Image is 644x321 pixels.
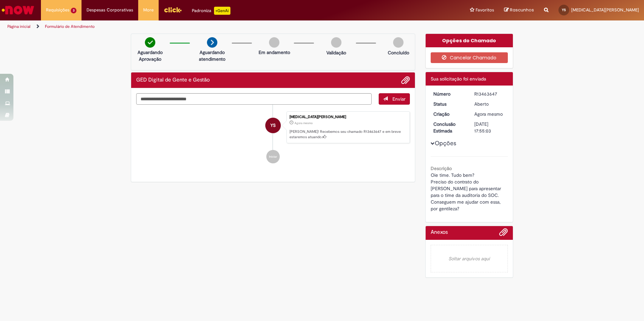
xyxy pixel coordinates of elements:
button: Adicionar anexos [401,76,410,85]
span: Agora mesmo [294,121,313,125]
time: 29/08/2025 16:55:00 [474,111,503,117]
img: arrow-next.png [207,37,217,48]
p: [PERSON_NAME]! Recebemos seu chamado R13463647 e em breve estaremos atuando. [289,129,406,140]
span: Oie time. Tudo bem? Preciso do contrato do [PERSON_NAME] para apresentar para o time da auditoria... [431,172,502,212]
div: 29/08/2025 16:55:00 [474,111,505,117]
div: R13463647 [474,91,505,97]
h2: Anexos [431,229,448,235]
a: Página inicial [7,24,31,29]
div: Padroniza [192,7,230,15]
h2: GED Digital de Gente e Gestão Histórico de tíquete [136,77,210,83]
div: Yasmin Beatriz de Novais Souza [265,118,281,133]
img: img-circle-grey.png [269,37,279,48]
img: img-circle-grey.png [393,37,404,48]
img: click_logo_yellow_360x200.png [164,5,182,15]
img: img-circle-grey.png [331,37,341,48]
textarea: Digite sua mensagem aqui... [136,93,372,105]
span: 3 [71,8,76,13]
p: Em andamento [259,49,290,56]
ul: Trilhas de página [5,20,424,33]
img: check-circle-green.png [145,37,155,48]
p: Concluído [388,49,409,56]
button: Cancelar Chamado [431,52,508,63]
button: Enviar [379,93,410,105]
span: Enviar [392,96,406,102]
p: Aguardando atendimento [196,49,228,62]
span: Requisições [46,7,69,13]
b: Descrição [431,165,452,171]
p: Aguardando Aprovação [134,49,166,62]
span: More [143,7,154,13]
a: Formulário de Atendimento [45,24,95,29]
ul: Histórico de tíquete [136,105,410,170]
div: [MEDICAL_DATA][PERSON_NAME] [289,115,406,119]
span: YS [562,8,566,12]
div: Opções do Chamado [426,34,513,47]
span: Despesas Corporativas [87,7,133,13]
img: ServiceNow [1,3,35,17]
button: Adicionar anexos [499,228,508,240]
span: Agora mesmo [474,111,503,117]
li: Yasmin Beatriz de Novais Souza [136,111,410,144]
div: Aberto [474,101,505,107]
em: Soltar arquivos aqui [431,245,508,272]
div: [DATE] 17:55:03 [474,121,505,134]
span: YS [270,117,276,133]
span: Rascunhos [510,7,534,13]
span: Sua solicitação foi enviada [431,76,486,82]
dt: Status [428,101,470,107]
a: Rascunhos [504,7,534,13]
dt: Criação [428,111,470,117]
dt: Número [428,91,470,97]
dt: Conclusão Estimada [428,121,470,134]
span: [MEDICAL_DATA][PERSON_NAME] [571,7,639,13]
p: Validação [326,49,346,56]
span: Favoritos [476,7,494,13]
p: +GenAi [214,7,230,15]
